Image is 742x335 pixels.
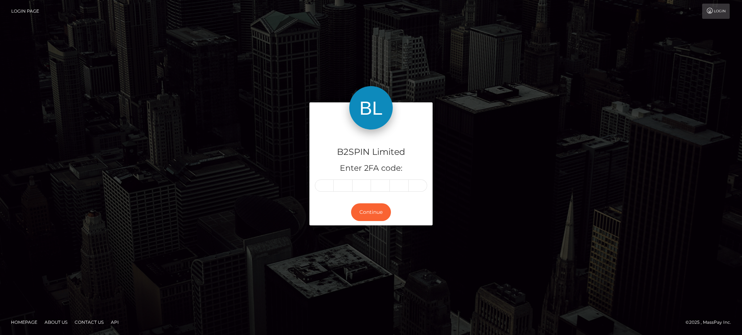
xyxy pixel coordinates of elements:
[72,317,107,328] a: Contact Us
[11,4,39,19] a: Login Page
[349,86,393,130] img: B2SPIN Limited
[702,4,730,19] a: Login
[42,317,70,328] a: About Us
[8,317,40,328] a: Homepage
[685,318,737,326] div: © 2025 , MassPay Inc.
[108,317,122,328] a: API
[315,146,427,158] h4: B2SPIN Limited
[315,163,427,174] h5: Enter 2FA code:
[351,203,391,221] button: Continue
